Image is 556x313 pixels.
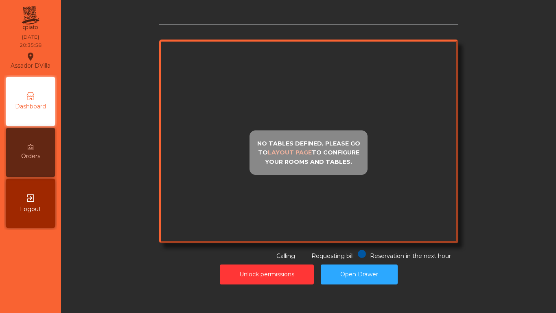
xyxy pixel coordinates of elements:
i: location_on [26,52,35,62]
div: Assador DVilla [11,51,50,71]
button: Unlock permissions [220,265,314,284]
span: Dashboard [15,102,46,111]
button: Open Drawer [321,265,398,284]
u: layout page [268,149,312,156]
span: Reservation in the next hour [370,252,451,260]
span: Orders [21,152,40,161]
div: 20:35:58 [20,42,42,49]
div: [DATE] [22,33,39,41]
i: exit_to_app [26,193,35,203]
img: qpiato [20,4,40,33]
p: No tables defined, please go to to configure your rooms and tables. [253,139,364,167]
span: Requesting bill [311,252,354,260]
span: Calling [276,252,295,260]
span: Logout [20,205,41,214]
